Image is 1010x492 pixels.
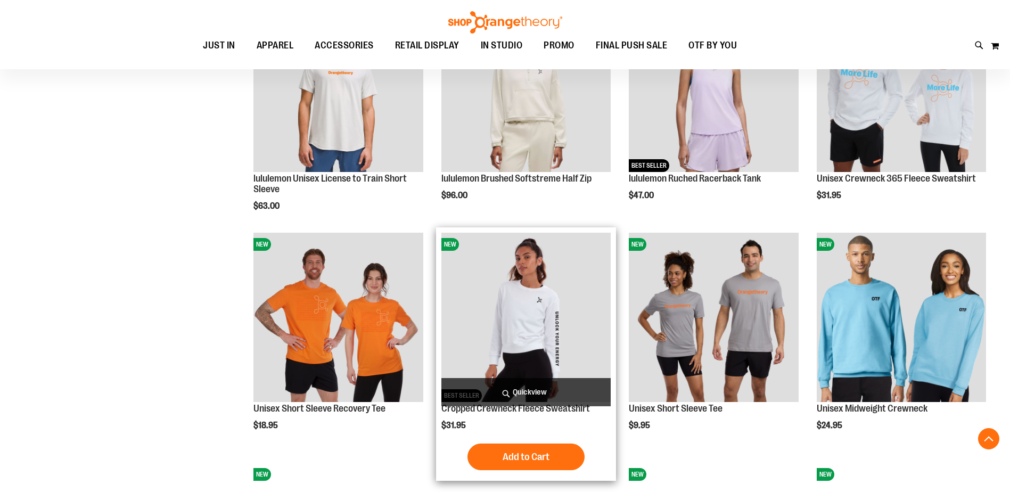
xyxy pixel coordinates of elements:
[596,34,668,58] span: FINAL PUSH SALE
[629,173,761,184] a: lululemon Ruched Racerback Tank
[817,421,844,430] span: $24.95
[629,233,798,404] a: Unisex Short Sleeve TeeNEW
[629,421,652,430] span: $9.95
[253,421,280,430] span: $18.95
[629,3,798,174] a: lululemon Ruched Racerback TankNEWBEST SELLER
[441,403,590,414] a: Cropped Crewneck Fleece Sweatshirt
[253,238,271,251] span: NEW
[192,34,246,58] a: JUST IN
[253,233,423,404] a: Unisex Short Sleeve Recovery TeeNEW
[817,468,834,481] span: NEW
[817,238,834,251] span: NEW
[629,468,646,481] span: NEW
[817,3,986,174] a: Unisex Crewneck 365 Fleece SweatshirtNEW
[817,191,843,200] span: $31.95
[253,3,423,172] img: lululemon Unisex License to Train Short Sleeve
[395,34,459,58] span: RETAIL DISPLAY
[441,233,611,402] img: Cropped Crewneck Fleece Sweatshirt
[585,34,678,58] a: FINAL PUSH SALE
[253,233,423,402] img: Unisex Short Sleeve Recovery Tee
[623,227,803,457] div: product
[629,159,669,172] span: BEST SELLER
[436,227,616,481] div: product
[817,3,986,172] img: Unisex Crewneck 365 Fleece Sweatshirt
[481,34,523,58] span: IN STUDIO
[384,34,470,58] a: RETAIL DISPLAY
[629,3,798,172] img: lululemon Ruched Racerback Tank
[257,34,294,58] span: APPAREL
[253,3,423,174] a: lululemon Unisex License to Train Short SleeveNEW
[246,34,305,58] a: APPAREL
[533,34,585,58] a: PROMO
[817,233,986,404] a: Unisex Midweight CrewneckNEW
[441,173,592,184] a: lululemon Brushed Softstreme Half Zip
[441,3,611,174] a: lululemon Brushed Softstreme Half ZipNEW
[629,403,722,414] a: Unisex Short Sleeve Tee
[817,173,976,184] a: Unisex Crewneck 365 Fleece Sweatshirt
[203,34,235,58] span: JUST IN
[253,173,407,194] a: lululemon Unisex License to Train Short Sleeve
[441,421,467,430] span: $31.95
[629,233,798,402] img: Unisex Short Sleeve Tee
[629,191,655,200] span: $47.00
[544,34,574,58] span: PROMO
[817,233,986,402] img: Unisex Midweight Crewneck
[441,3,611,172] img: lululemon Brushed Softstreme Half Zip
[248,227,428,457] div: product
[253,468,271,481] span: NEW
[441,238,459,251] span: NEW
[447,11,564,34] img: Shop Orangetheory
[978,428,999,449] button: Back To Top
[629,238,646,251] span: NEW
[503,451,549,463] span: Add to Cart
[470,34,533,58] a: IN STUDIO
[688,34,737,58] span: OTF BY YOU
[315,34,374,58] span: ACCESSORIES
[253,201,281,211] span: $63.00
[817,403,927,414] a: Unisex Midweight Crewneck
[304,34,384,58] a: ACCESSORIES
[678,34,748,58] a: OTF BY YOU
[467,444,585,470] button: Add to Cart
[441,191,469,200] span: $96.00
[441,233,611,404] a: Cropped Crewneck Fleece SweatshirtNEWBEST SELLER
[811,227,991,457] div: product
[441,378,611,406] a: Quickview
[253,403,385,414] a: Unisex Short Sleeve Recovery Tee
